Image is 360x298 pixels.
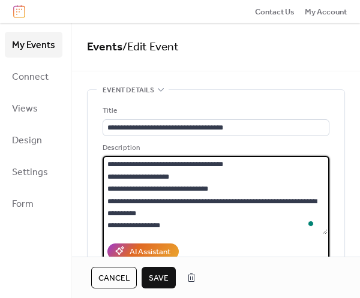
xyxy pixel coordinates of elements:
span: Design [12,131,42,150]
img: logo [13,5,25,18]
span: My Account [305,6,347,18]
span: Contact Us [255,6,295,18]
span: / Edit Event [122,36,179,58]
button: AI Assistant [107,243,179,259]
span: Form [12,195,34,213]
span: Views [12,100,38,118]
span: Cancel [98,272,130,284]
a: Form [5,191,62,216]
span: My Events [12,36,55,55]
span: Connect [12,68,49,86]
button: Cancel [91,267,137,288]
a: Contact Us [255,5,295,17]
textarea: To enrich screen reader interactions, please activate Accessibility in Grammarly extension settings [103,156,328,234]
span: Save [149,272,169,284]
a: Design [5,127,62,153]
span: Settings [12,163,48,182]
div: AI Assistant [130,246,170,258]
a: Views [5,95,62,121]
div: Description [103,142,327,154]
a: My Events [5,32,62,58]
a: Connect [5,64,62,89]
a: Events [87,36,122,58]
span: Event details [103,85,154,97]
a: My Account [305,5,347,17]
a: Settings [5,159,62,185]
div: Title [103,105,327,117]
button: Save [142,267,176,288]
